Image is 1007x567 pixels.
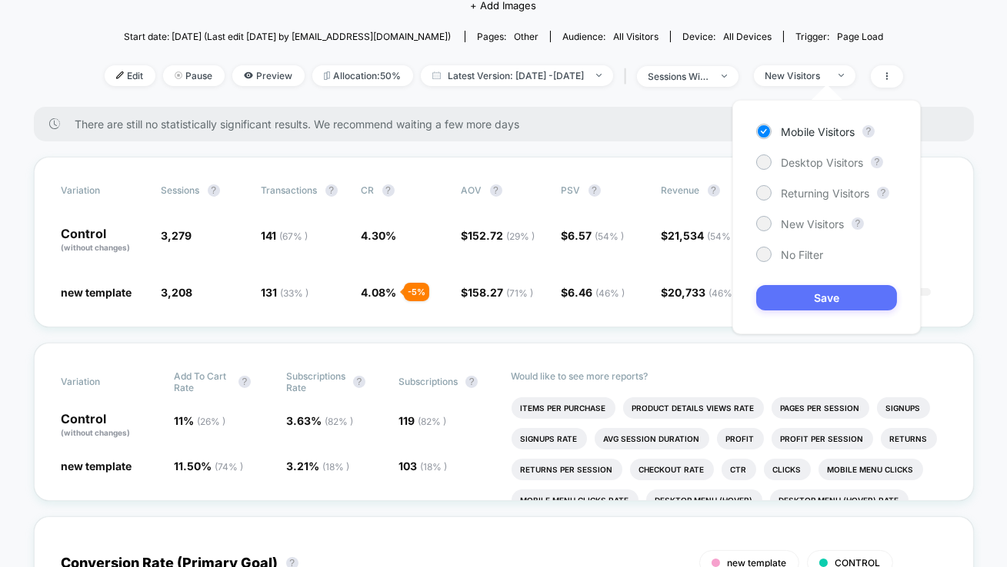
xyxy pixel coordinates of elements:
[286,459,349,472] span: 3.21 %
[465,376,478,388] button: ?
[839,74,844,77] img: end
[562,184,581,196] span: PSV
[324,71,330,80] img: rebalance
[312,65,413,86] span: Allocation: 50%
[116,71,124,79] img: edit
[362,229,397,242] span: 4.30 %
[819,459,923,480] li: Mobile Menu Clicks
[781,187,869,200] span: Returning Visitors
[649,71,710,82] div: sessions with impression
[362,286,397,299] span: 4.08 %
[353,376,365,388] button: ?
[596,74,602,77] img: end
[238,376,251,388] button: ?
[512,397,615,419] li: Items Per Purchase
[197,416,225,427] span: ( 26 % )
[512,489,639,511] li: Mobile Menu Clicks Rate
[175,71,182,79] img: end
[382,184,395,197] button: ?
[75,118,943,131] span: There are still no statistically significant results. We recommend waiting a few more days
[795,31,883,42] div: Trigger:
[781,217,844,230] span: New Visitors
[837,31,883,42] span: Page Load
[208,184,220,197] button: ?
[670,31,783,42] span: Device:
[569,229,625,242] span: 6.57
[418,416,446,427] span: ( 82 % )
[162,229,192,242] span: 3,279
[432,71,441,79] img: calendar
[772,397,869,419] li: Pages Per Session
[124,31,451,42] span: Start date: [DATE] (Last edit [DATE] by [EMAIL_ADDRESS][DOMAIN_NAME])
[862,125,875,138] button: ?
[595,230,625,242] span: ( 54 % )
[163,65,225,86] span: Pause
[174,459,243,472] span: 11.50 %
[398,414,446,427] span: 119
[286,370,345,393] span: Subscriptions Rate
[162,286,193,299] span: 3,208
[398,376,458,387] span: Subscriptions
[723,31,772,42] span: all devices
[62,227,146,254] p: Control
[512,370,946,382] p: Would like to see more reports?
[462,184,482,196] span: AOV
[105,65,155,86] span: Edit
[62,243,131,252] span: (without changes)
[362,184,375,196] span: CR
[877,397,930,419] li: Signups
[881,428,937,449] li: Returns
[280,230,308,242] span: ( 67 % )
[477,31,539,42] div: Pages:
[62,413,158,439] p: Control
[871,156,883,168] button: ?
[215,461,243,472] span: ( 74 % )
[562,31,659,42] div: Audience:
[162,184,200,196] span: Sessions
[595,428,709,449] li: Avg Session Duration
[507,287,534,299] span: ( 71 % )
[490,184,502,197] button: ?
[462,286,534,299] span: $
[262,229,308,242] span: 141
[562,229,625,242] span: $
[772,428,873,449] li: Profit Per Session
[662,286,739,299] span: $
[765,70,827,81] div: New Visitors
[669,229,737,242] span: 21,534
[756,285,897,310] button: Save
[62,286,132,299] span: new template
[708,184,720,197] button: ?
[764,459,811,480] li: Clicks
[468,229,535,242] span: 152.72
[281,287,309,299] span: ( 33 % )
[722,459,756,480] li: Ctr
[62,184,146,197] span: Variation
[325,184,338,197] button: ?
[262,184,318,196] span: Transactions
[781,248,823,261] span: No Filter
[512,428,587,449] li: Signups Rate
[174,414,225,427] span: 11 %
[514,31,539,42] span: other
[770,489,909,511] li: Desktop Menu (hover) Rate
[512,459,622,480] li: Returns Per Session
[781,156,863,169] span: Desktop Visitors
[781,125,855,138] span: Mobile Visitors
[562,286,625,299] span: $
[569,286,625,299] span: 6.46
[596,287,625,299] span: ( 46 % )
[398,459,447,472] span: 103
[421,65,613,86] span: Latest Version: [DATE] - [DATE]
[630,459,714,480] li: Checkout Rate
[262,286,309,299] span: 131
[174,370,231,393] span: Add To Cart Rate
[468,286,534,299] span: 158.27
[709,287,739,299] span: ( 46 % )
[621,65,637,88] span: |
[708,230,737,242] span: ( 54 % )
[404,283,429,301] div: - 5 %
[507,230,535,242] span: ( 29 % )
[623,397,764,419] li: Product Details Views Rate
[877,187,889,199] button: ?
